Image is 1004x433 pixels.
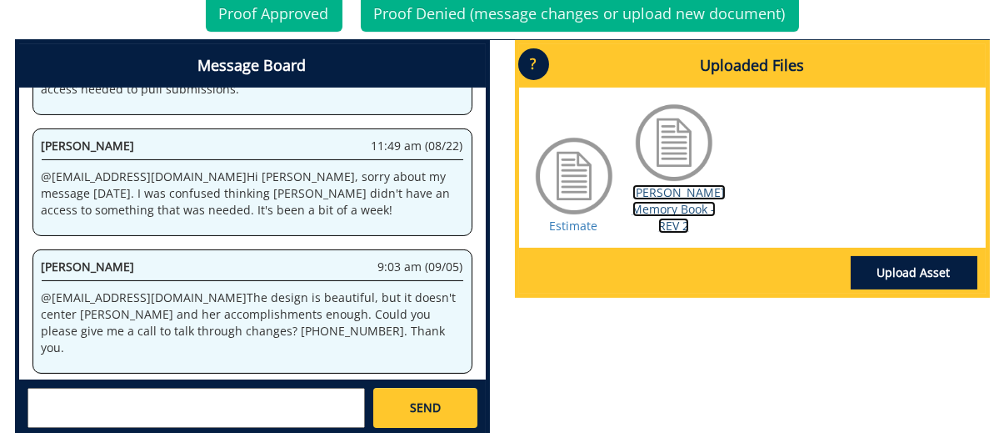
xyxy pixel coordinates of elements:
[632,184,726,234] a: [PERSON_NAME] Memory Book - REV 2
[42,259,135,274] span: [PERSON_NAME]
[42,169,463,219] p: @ [EMAIL_ADDRESS][DOMAIN_NAME] Hi [PERSON_NAME], sorry about my message [DATE]. I was confused th...
[19,44,486,88] h4: Message Board
[27,388,365,428] textarea: messageToSend
[410,400,441,416] span: SEND
[372,138,463,154] span: 11:49 am (08/22)
[373,388,477,428] a: SEND
[42,138,135,154] span: [PERSON_NAME]
[518,48,549,80] p: ?
[42,290,463,356] p: @ [EMAIL_ADDRESS][DOMAIN_NAME] The design is beautiful, but it doesn't center [PERSON_NAME] and h...
[550,218,598,234] a: Estimate
[378,259,463,275] span: 9:03 am (09/05)
[519,44,986,88] h4: Uploaded Files
[851,256,977,290] a: Upload Asset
